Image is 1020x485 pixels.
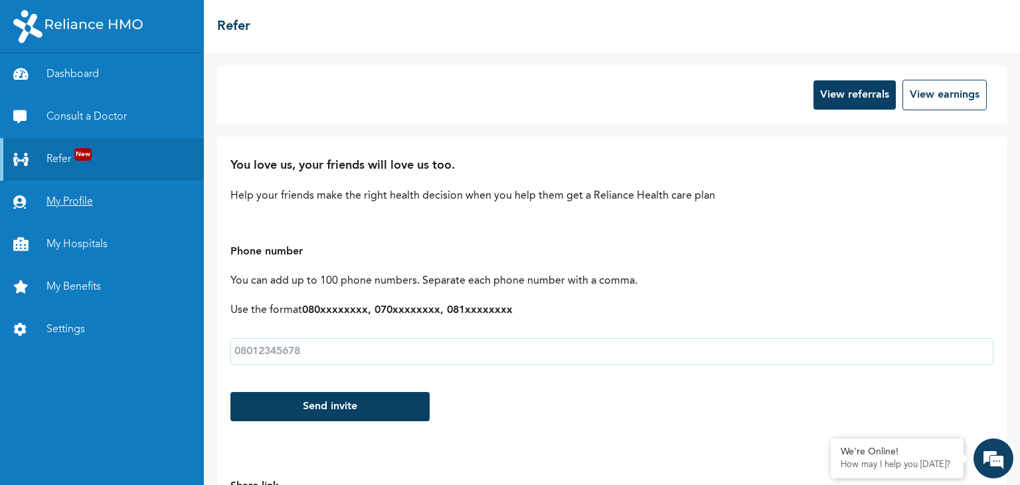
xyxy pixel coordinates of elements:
div: Minimize live chat window [218,7,250,39]
div: Chat with us now [69,74,223,92]
button: Send invite [230,392,430,421]
h3: Phone number [230,244,993,260]
button: View referrals [813,80,896,110]
h2: You love us, your friends will love us too. [230,157,993,175]
input: 08012345678 [230,338,993,365]
button: View earnings [902,80,987,110]
h2: Refer [217,17,250,37]
span: New [74,148,92,161]
img: d_794563401_company_1708531726252_794563401 [25,66,54,100]
p: You can add up to 100 phone numbers. Separate each phone number with a comma. [230,273,993,289]
p: How may I help you today? [841,460,954,470]
div: FAQs [130,413,254,454]
b: 080xxxxxxxx, 070xxxxxxxx, 081xxxxxxxx [302,305,513,316]
textarea: Type your message and hit 'Enter' [7,367,253,413]
div: We're Online! [841,446,954,458]
p: Use the format [230,302,993,318]
span: We're online! [77,169,183,304]
img: RelianceHMO's Logo [13,10,143,43]
p: Help your friends make the right health decision when you help them get a Reliance Health care plan [230,188,993,204]
span: Conversation [7,436,130,446]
